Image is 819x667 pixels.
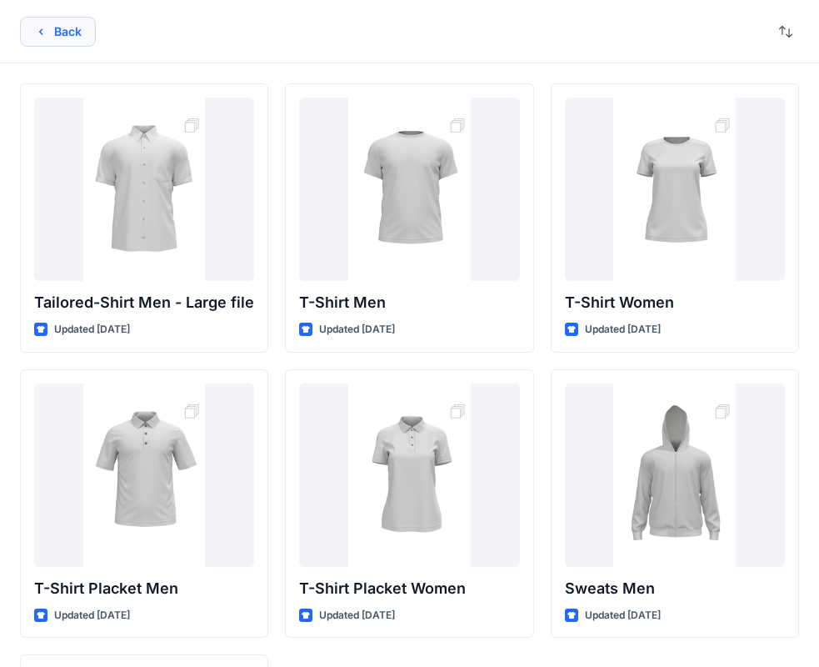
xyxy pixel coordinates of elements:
[319,607,395,624] p: Updated [DATE]
[34,98,254,281] a: Tailored-Shirt Men - Large file
[585,607,661,624] p: Updated [DATE]
[299,291,519,314] p: T-Shirt Men
[54,607,130,624] p: Updated [DATE]
[565,98,785,281] a: T-Shirt Women
[54,321,130,339] p: Updated [DATE]
[299,577,519,600] p: T-Shirt Placket Women
[565,384,785,567] a: Sweats Men
[565,577,785,600] p: Sweats Men
[299,98,519,281] a: T-Shirt Men
[34,577,254,600] p: T-Shirt Placket Men
[585,321,661,339] p: Updated [DATE]
[34,384,254,567] a: T-Shirt Placket Men
[565,291,785,314] p: T-Shirt Women
[34,291,254,314] p: Tailored-Shirt Men - Large file
[20,17,96,47] button: Back
[299,384,519,567] a: T-Shirt Placket Women
[319,321,395,339] p: Updated [DATE]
